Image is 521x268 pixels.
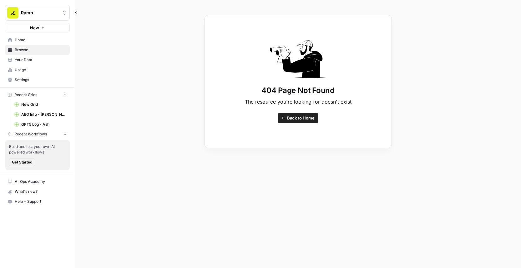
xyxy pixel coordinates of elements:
span: Recent Workflows [14,131,47,137]
span: Usage [15,67,67,73]
a: Settings [5,75,70,85]
button: Recent Workflows [5,129,70,139]
span: GPT5 Log - Ash [21,122,67,127]
a: Your Data [5,55,70,65]
span: Ramp [21,10,59,16]
span: AirOps Academy [15,179,67,184]
a: GPT5 Log - Ash [12,119,70,129]
button: New [5,23,70,32]
div: What's new? [5,187,69,196]
span: Browse [15,47,67,53]
span: Get Started [12,159,32,165]
span: Back to Home [287,115,315,121]
a: Back to Home [278,113,318,123]
h1: 404 Page Not Found [261,85,335,95]
button: Recent Grids [5,90,70,100]
span: Home [15,37,67,43]
a: AirOps Academy [5,177,70,187]
a: Usage [5,65,70,75]
span: AEO Info - [PERSON_NAME] [21,112,67,117]
img: Ramp Logo [7,7,18,18]
span: Settings [15,77,67,83]
span: Your Data [15,57,67,63]
button: Help + Support [5,197,70,207]
a: Browse [5,45,70,55]
a: Home [5,35,70,45]
span: New [30,25,39,31]
span: New Grid [21,102,67,107]
button: Workspace: Ramp [5,5,70,21]
span: Help + Support [15,199,67,204]
span: Build and test your own AI powered workflows [9,144,66,155]
a: AEO Info - [PERSON_NAME] [12,110,70,119]
p: The resource you're looking for doesn't exist [245,98,352,105]
button: Get Started [9,158,35,166]
a: New Grid [12,100,70,110]
button: What's new? [5,187,70,197]
span: Recent Grids [14,92,37,98]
